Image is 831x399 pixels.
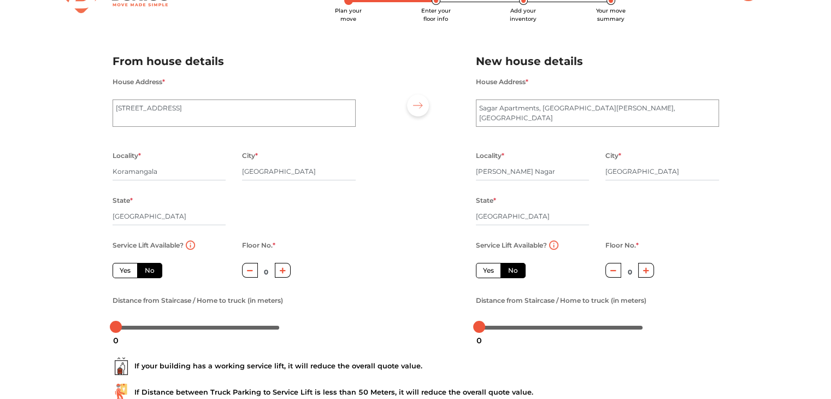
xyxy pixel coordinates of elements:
[137,263,162,278] label: No
[113,263,138,278] label: Yes
[113,149,141,163] label: Locality
[476,149,504,163] label: Locality
[476,193,496,208] label: State
[476,238,547,253] label: Service Lift Available?
[476,75,528,89] label: House Address
[113,99,356,127] textarea: [STREET_ADDRESS]
[109,331,123,350] div: 0
[113,52,356,71] h2: From house details
[605,149,621,163] label: City
[113,294,283,308] label: Distance from Staircase / Home to truck (in meters)
[476,99,719,127] textarea: Sagar Apartments, [GEOGRAPHIC_DATA][PERSON_NAME], [GEOGRAPHIC_DATA]
[421,7,451,22] span: Enter your floor info
[596,7,626,22] span: Your move summary
[113,357,130,375] img: ...
[476,263,501,278] label: Yes
[242,238,275,253] label: Floor No.
[510,7,537,22] span: Add your inventory
[605,238,639,253] label: Floor No.
[113,193,133,208] label: State
[476,52,719,71] h2: New house details
[500,263,526,278] label: No
[113,238,184,253] label: Service Lift Available?
[113,357,719,375] div: If your building has a working service lift, it will reduce the overall quote value.
[335,7,362,22] span: Plan your move
[113,75,165,89] label: House Address
[472,331,486,350] div: 0
[242,149,258,163] label: City
[476,294,646,308] label: Distance from Staircase / Home to truck (in meters)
